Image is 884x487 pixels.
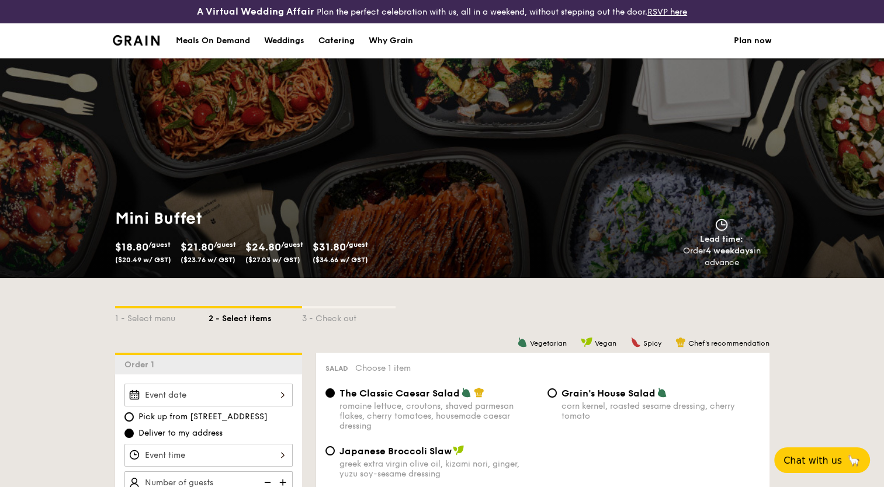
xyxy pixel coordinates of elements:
[138,411,268,423] span: Pick up from [STREET_ADDRESS]
[318,23,355,58] div: Catering
[643,339,661,347] span: Spicy
[561,388,656,399] span: Grain's House Salad
[657,387,667,398] img: icon-vegetarian.fe4039eb.svg
[362,23,420,58] a: Why Grain
[339,446,452,457] span: Japanese Broccoli Slaw
[774,447,870,473] button: Chat with us🦙
[245,241,281,253] span: $24.80
[847,454,861,467] span: 🦙
[325,446,335,455] input: Japanese Broccoli Slawgreek extra virgin olive oil, kizami nori, ginger, yuzu soy-sesame dressing
[197,5,314,19] h4: A Virtual Wedding Affair
[474,387,484,398] img: icon-chef-hat.a58ddaea.svg
[176,23,250,58] div: Meals On Demand
[453,445,464,455] img: icon-vegan.f8ff3823.svg
[630,337,641,347] img: icon-spicy.37a8142b.svg
[115,208,438,229] h1: Mini Buffet
[147,5,737,19] div: Plan the perfect celebration with us, all in a weekend, without stepping out the door.
[138,427,223,439] span: Deliver to my address
[369,23,413,58] div: Why Grain
[113,35,160,46] img: Grain
[115,256,171,264] span: ($20.49 w/ GST)
[355,363,411,373] span: Choose 1 item
[113,35,160,46] a: Logotype
[313,256,368,264] span: ($34.66 w/ GST)
[339,388,460,399] span: The Classic Caesar Salad
[124,429,134,438] input: Deliver to my address
[124,360,159,370] span: Order 1
[264,23,304,58] div: Weddings
[115,241,148,253] span: $18.80
[547,388,557,398] input: Grain's House Saladcorn kernel, roasted sesame dressing, cherry tomato
[530,339,567,347] span: Vegetarian
[245,256,300,264] span: ($27.03 w/ GST)
[124,384,293,406] input: Event date
[339,401,538,431] div: romaine lettuce, croutons, shaved parmesan flakes, cherry tomatoes, housemade caesar dressing
[561,401,760,421] div: corn kernel, roasted sesame dressing, cherry tomato
[115,308,209,325] div: 1 - Select menu
[148,241,171,249] span: /guest
[124,444,293,467] input: Event time
[595,339,616,347] span: Vegan
[713,218,730,231] img: icon-clock.2db775ea.svg
[647,7,687,17] a: RSVP here
[706,246,754,256] strong: 4 weekdays
[734,23,772,58] a: Plan now
[181,241,214,253] span: $21.80
[339,459,538,479] div: greek extra virgin olive oil, kizami nori, ginger, yuzu soy-sesame dressing
[517,337,528,347] img: icon-vegetarian.fe4039eb.svg
[670,245,774,269] div: Order in advance
[281,241,303,249] span: /guest
[688,339,769,347] span: Chef's recommendation
[302,308,396,325] div: 3 - Check out
[311,23,362,58] a: Catering
[124,412,134,422] input: Pick up from [STREET_ADDRESS]
[214,241,236,249] span: /guest
[700,234,743,244] span: Lead time:
[325,388,335,398] input: The Classic Caesar Saladromaine lettuce, croutons, shaved parmesan flakes, cherry tomatoes, house...
[313,241,346,253] span: $31.80
[346,241,368,249] span: /guest
[581,337,592,347] img: icon-vegan.f8ff3823.svg
[169,23,257,58] a: Meals On Demand
[257,23,311,58] a: Weddings
[325,364,348,373] span: Salad
[675,337,686,347] img: icon-chef-hat.a58ddaea.svg
[209,308,302,325] div: 2 - Select items
[181,256,235,264] span: ($23.76 w/ GST)
[461,387,472,398] img: icon-vegetarian.fe4039eb.svg
[784,455,842,466] span: Chat with us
